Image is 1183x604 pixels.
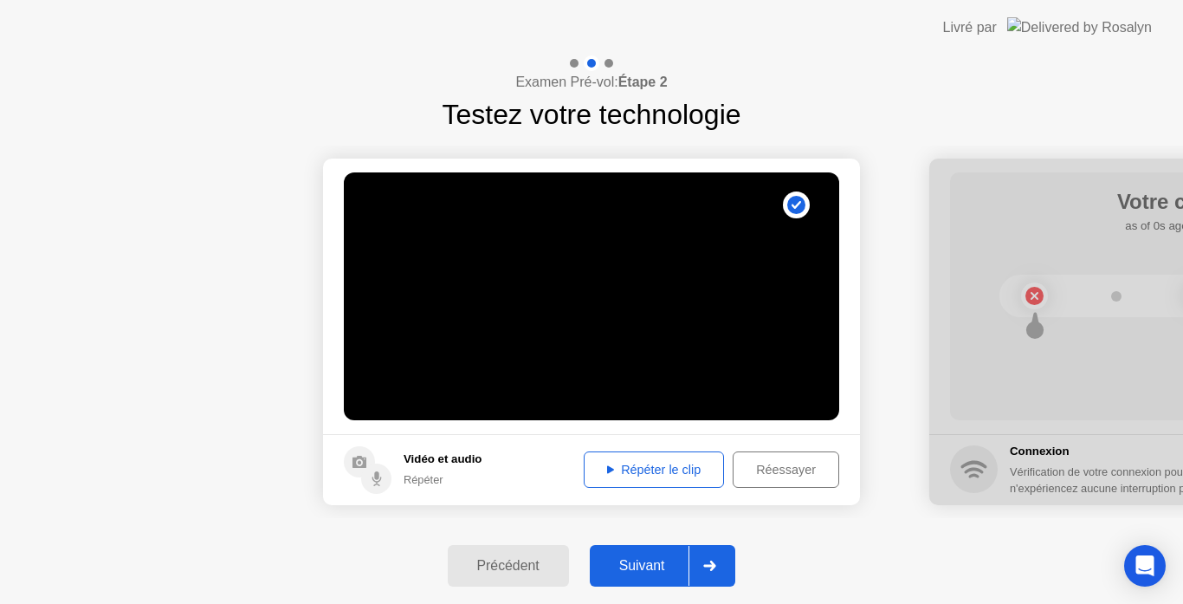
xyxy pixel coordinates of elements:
button: Précédent [448,545,569,587]
div: Suivant [595,558,689,574]
h5: Vidéo et audio [404,451,482,468]
div: Open Intercom Messenger [1124,545,1166,587]
button: Réessayer [733,451,839,488]
div: Répéter le clip [590,463,718,477]
div: Répéter [404,471,482,488]
h1: Testez votre technologie [442,94,740,135]
h4: Examen Pré-vol: [515,72,667,93]
b: Étape 2 [618,75,668,89]
div: Livré par [943,17,997,38]
button: Suivant [590,545,736,587]
button: Répéter le clip [584,451,724,488]
div: Précédent [453,558,564,574]
div: Réessayer [739,463,833,477]
img: Delivered by Rosalyn [1007,17,1152,37]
